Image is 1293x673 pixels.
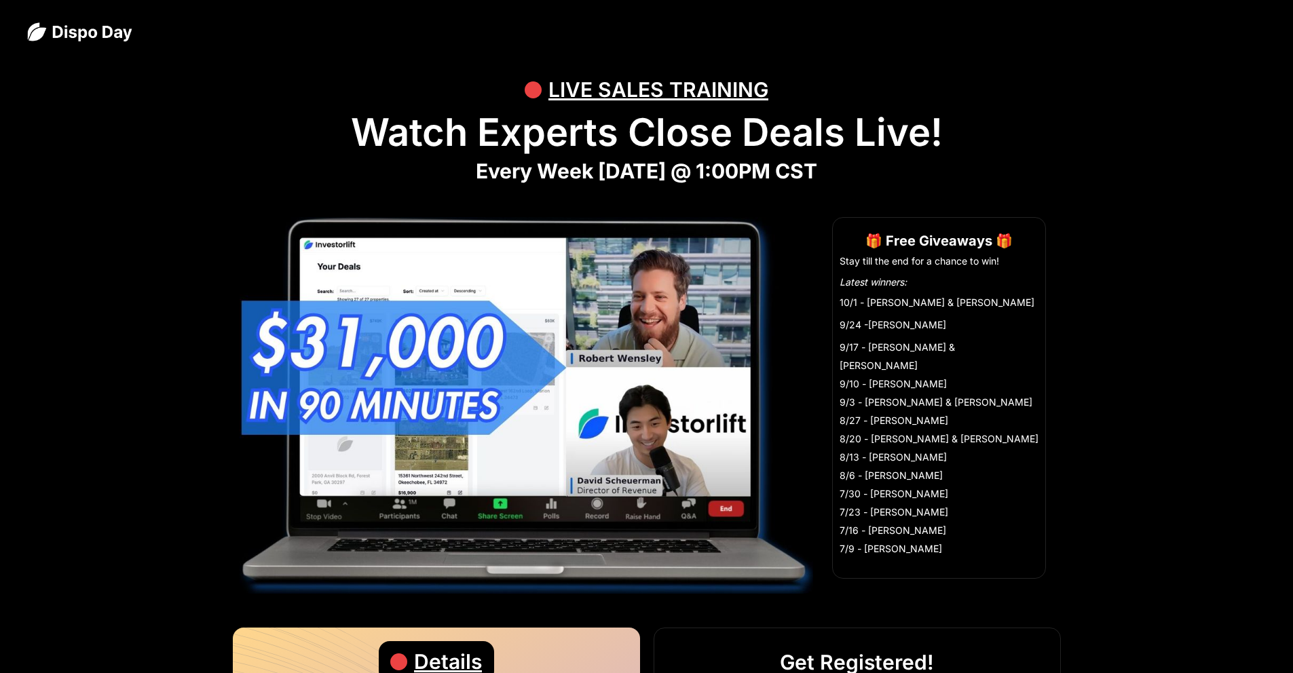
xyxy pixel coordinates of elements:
[840,276,907,288] em: Latest winners:
[840,315,1038,334] li: 9/24 -[PERSON_NAME]
[840,254,1038,268] li: Stay till the end for a chance to win!
[548,69,768,110] div: LIVE SALES TRAINING
[840,293,1038,311] li: 10/1 - [PERSON_NAME] & [PERSON_NAME]
[476,159,817,183] strong: Every Week [DATE] @ 1:00PM CST
[27,110,1266,155] h1: Watch Experts Close Deals Live!
[865,233,1013,249] strong: 🎁 Free Giveaways 🎁
[840,338,1038,558] li: 9/17 - [PERSON_NAME] & [PERSON_NAME] 9/10 - [PERSON_NAME] 9/3 - [PERSON_NAME] & [PERSON_NAME] 8/2...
